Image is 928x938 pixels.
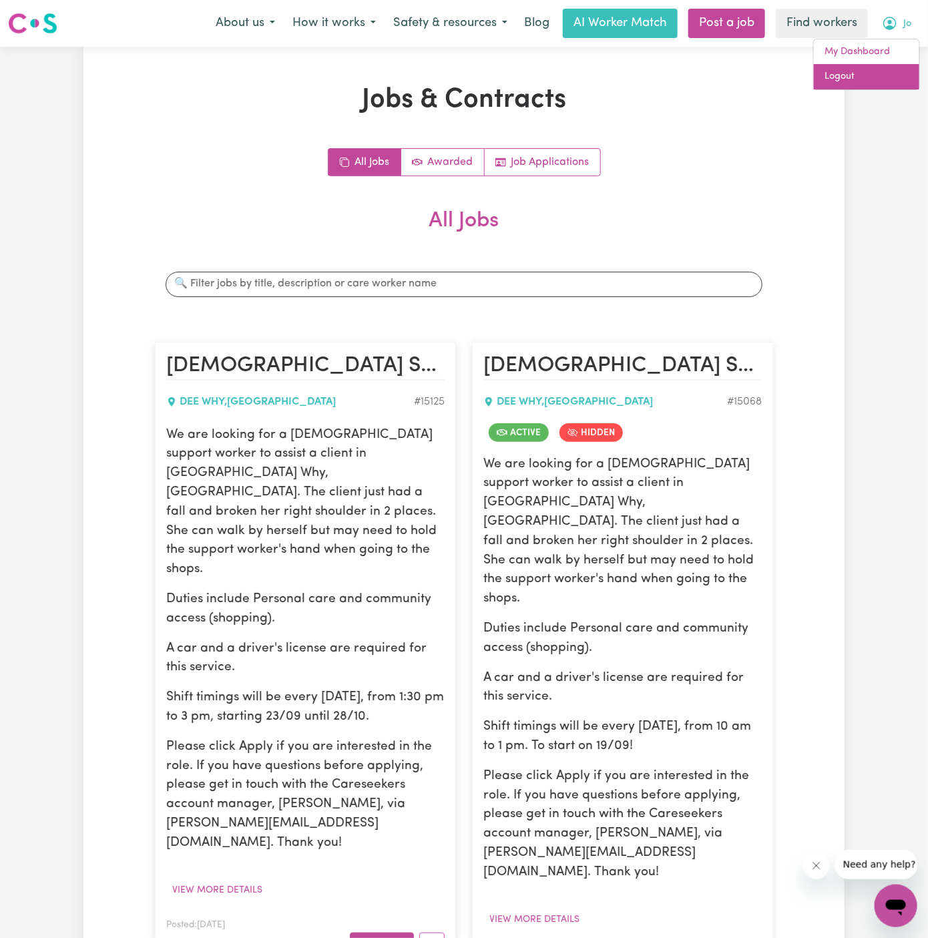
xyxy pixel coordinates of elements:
[8,11,57,35] img: Careseekers logo
[516,9,557,38] a: Blog
[483,718,762,756] p: Shift timings will be every [DATE], from 10 am to 1 pm. To start on 19/09!
[166,426,445,579] p: We are looking for a [DEMOGRAPHIC_DATA] support worker to assist a client in [GEOGRAPHIC_DATA] Wh...
[155,208,773,255] h2: All Jobs
[485,149,600,176] a: Job applications
[814,64,919,89] a: Logout
[483,455,762,609] p: We are looking for a [DEMOGRAPHIC_DATA] support worker to assist a client in [GEOGRAPHIC_DATA] Wh...
[483,909,586,930] button: View more details
[563,9,678,38] a: AI Worker Match
[207,9,284,37] button: About us
[483,394,727,410] div: DEE WHY , [GEOGRAPHIC_DATA]
[414,394,445,410] div: Job ID #15125
[166,738,445,853] p: Please click Apply if you are interested in the role. If you have questions before applying, plea...
[155,84,773,116] h1: Jobs & Contracts
[483,767,762,883] p: Please click Apply if you are interested in the role. If you have questions before applying, plea...
[875,885,917,927] iframe: Button to launch messaging window
[166,640,445,678] p: A car and a driver's license are required for this service.
[835,850,917,879] iframe: Message from company
[483,353,762,380] h2: Female Support Worker Needed In Dee Why, NSW
[489,423,549,442] span: Job is active
[166,394,414,410] div: DEE WHY , [GEOGRAPHIC_DATA]
[385,9,516,37] button: Safety & resources
[166,921,225,929] span: Posted: [DATE]
[401,149,485,176] a: Active jobs
[903,17,911,31] span: Jo
[166,688,445,727] p: Shift timings will be every [DATE], from 1:30 pm to 3 pm, starting 23/09 until 28/10.
[776,9,868,38] a: Find workers
[166,880,268,901] button: View more details
[727,394,762,410] div: Job ID #15068
[284,9,385,37] button: How it works
[166,353,445,380] h2: Female Support Worker Needed In Dee Why, NSW
[803,853,830,879] iframe: Close message
[688,9,765,38] a: Post a job
[483,620,762,658] p: Duties include Personal care and community access (shopping).
[166,590,445,629] p: Duties include Personal care and community access (shopping).
[813,39,920,90] div: My Account
[166,271,762,296] input: 🔍 Filter jobs by title, description or care worker name
[559,423,623,442] span: Job is hidden
[814,39,919,65] a: My Dashboard
[483,669,762,708] p: A car and a driver's license are required for this service.
[8,8,57,39] a: Careseekers logo
[873,9,920,37] button: My Account
[328,149,401,176] a: All jobs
